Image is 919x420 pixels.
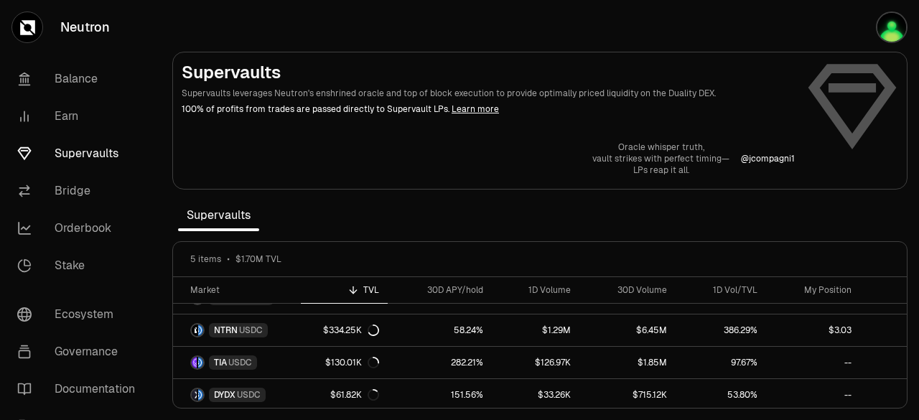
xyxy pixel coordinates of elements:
a: $130.01K [301,347,388,378]
a: Earn [6,98,155,135]
img: NTRN Logo [192,325,197,336]
div: 1D Vol/TVL [684,284,757,296]
a: $715.12K [579,379,676,411]
a: -- [766,379,860,411]
a: $3.03 [766,314,860,346]
h2: Supervaults [182,61,795,84]
span: Supervaults [178,201,259,230]
p: LPs reap it all. [592,164,729,176]
span: TIA [214,357,227,368]
a: TIA LogoUSDC LogoTIAUSDC [173,347,301,378]
div: 30D Volume [588,284,667,296]
a: 97.67% [676,347,766,378]
a: 53.80% [676,379,766,411]
a: Documentation [6,370,155,408]
a: $6.45M [579,314,676,346]
div: 30D APY/hold [396,284,483,296]
img: Dannyarch [876,11,908,43]
a: DYDX LogoUSDC LogoDYDXUSDC [173,379,301,411]
a: $1.29M [492,314,579,346]
div: $130.01K [325,357,379,368]
img: TIA Logo [192,357,197,368]
a: Stake [6,247,155,284]
a: $1.85M [579,347,676,378]
p: vault strikes with perfect timing— [592,153,729,164]
div: $61.82K [330,389,379,401]
a: Oracle whisper truth,vault strikes with perfect timing—LPs reap it all. [592,141,729,176]
span: USDC [237,389,261,401]
a: 58.24% [388,314,492,346]
span: USDC [228,357,252,368]
span: DYDX [214,389,235,401]
a: $33.26K [492,379,579,411]
a: -- [766,347,860,378]
span: $1.70M TVL [235,253,281,265]
p: @ jcompagni1 [741,153,795,164]
a: $126.97K [492,347,579,378]
a: @jcompagni1 [741,153,795,164]
a: 386.29% [676,314,766,346]
a: Learn more [452,103,499,115]
a: Supervaults [6,135,155,172]
a: Orderbook [6,210,155,247]
img: USDC Logo [198,357,203,368]
a: $334.25K [301,314,388,346]
p: Supervaults leverages Neutron's enshrined oracle and top of block execution to provide optimally ... [182,87,795,100]
span: NTRN [214,325,238,336]
p: Oracle whisper truth, [592,141,729,153]
a: Governance [6,333,155,370]
a: Balance [6,60,155,98]
span: USDC [239,325,263,336]
a: $61.82K [301,379,388,411]
a: Bridge [6,172,155,210]
div: $334.25K [323,325,379,336]
p: 100% of profits from trades are passed directly to Supervault LPs. [182,103,795,116]
img: USDC Logo [198,325,203,336]
div: My Position [775,284,852,296]
a: 151.56% [388,379,492,411]
div: Market [190,284,292,296]
a: 282.21% [388,347,492,378]
a: NTRN LogoUSDC LogoNTRNUSDC [173,314,301,346]
div: TVL [309,284,379,296]
img: DYDX Logo [192,389,197,401]
span: 5 items [190,253,221,265]
img: USDC Logo [198,389,203,401]
div: 1D Volume [500,284,571,296]
a: Ecosystem [6,296,155,333]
